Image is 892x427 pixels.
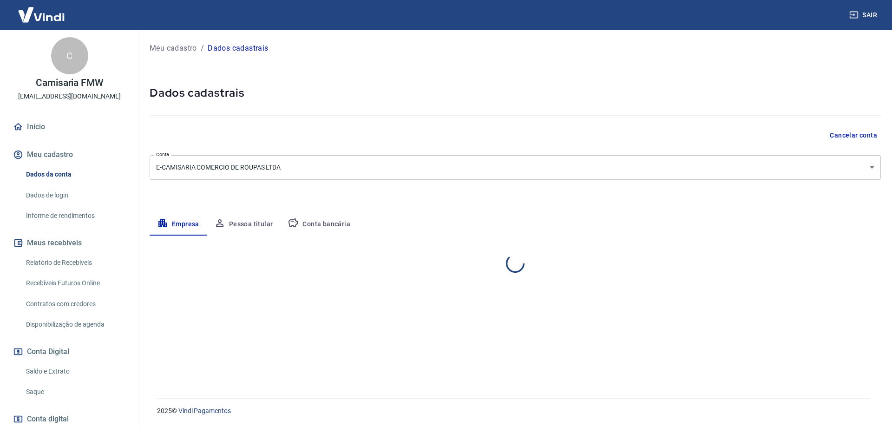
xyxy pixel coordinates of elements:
button: Conta Digital [11,342,128,362]
button: Conta bancária [280,213,358,236]
h5: Dados cadastrais [150,85,881,100]
p: Dados cadastrais [208,43,268,54]
div: C [51,37,88,74]
a: Informe de rendimentos [22,206,128,225]
a: Relatório de Recebíveis [22,253,128,272]
p: 2025 © [157,406,870,416]
button: Meu cadastro [11,145,128,165]
button: Empresa [150,213,207,236]
img: Vindi [11,0,72,29]
span: Conta digital [27,413,69,426]
button: Cancelar conta [826,127,881,144]
a: Disponibilização de agenda [22,315,128,334]
a: Contratos com credores [22,295,128,314]
p: / [201,43,204,54]
a: Saque [22,382,128,401]
a: Recebíveis Futuros Online [22,274,128,293]
button: Meus recebíveis [11,233,128,253]
button: Pessoa titular [207,213,281,236]
a: Dados de login [22,186,128,205]
a: Dados da conta [22,165,128,184]
label: Conta [156,151,169,158]
a: Vindi Pagamentos [178,407,231,414]
a: Saldo e Extrato [22,362,128,381]
a: Meu cadastro [150,43,197,54]
p: [EMAIL_ADDRESS][DOMAIN_NAME] [18,92,121,101]
p: Camisaria FMW [36,78,103,88]
div: E-CAMISARIA COMERCIO DE ROUPAS LTDA [150,155,881,180]
a: Início [11,117,128,137]
button: Sair [847,7,881,24]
